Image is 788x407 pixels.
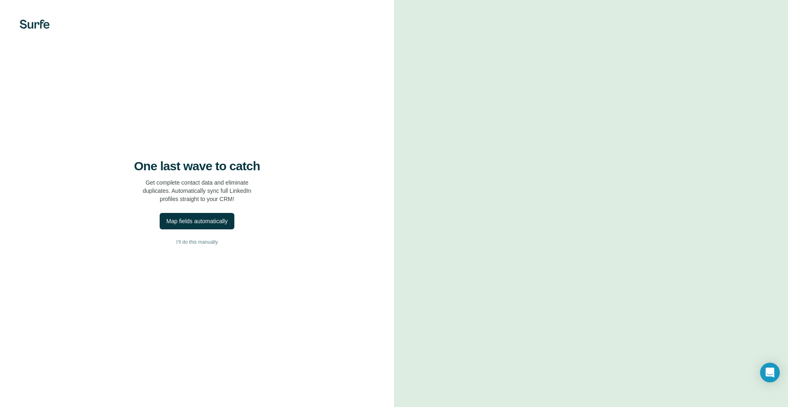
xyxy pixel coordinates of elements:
[176,238,218,246] span: I’ll do this manually
[134,159,260,174] h4: One last wave to catch
[20,20,50,29] img: Surfe's logo
[760,363,780,382] div: Open Intercom Messenger
[16,236,378,248] button: I’ll do this manually
[160,213,234,229] button: Map fields automatically
[166,217,227,225] div: Map fields automatically
[143,178,252,203] p: Get complete contact data and eliminate duplicates. Automatically sync full LinkedIn profiles str...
